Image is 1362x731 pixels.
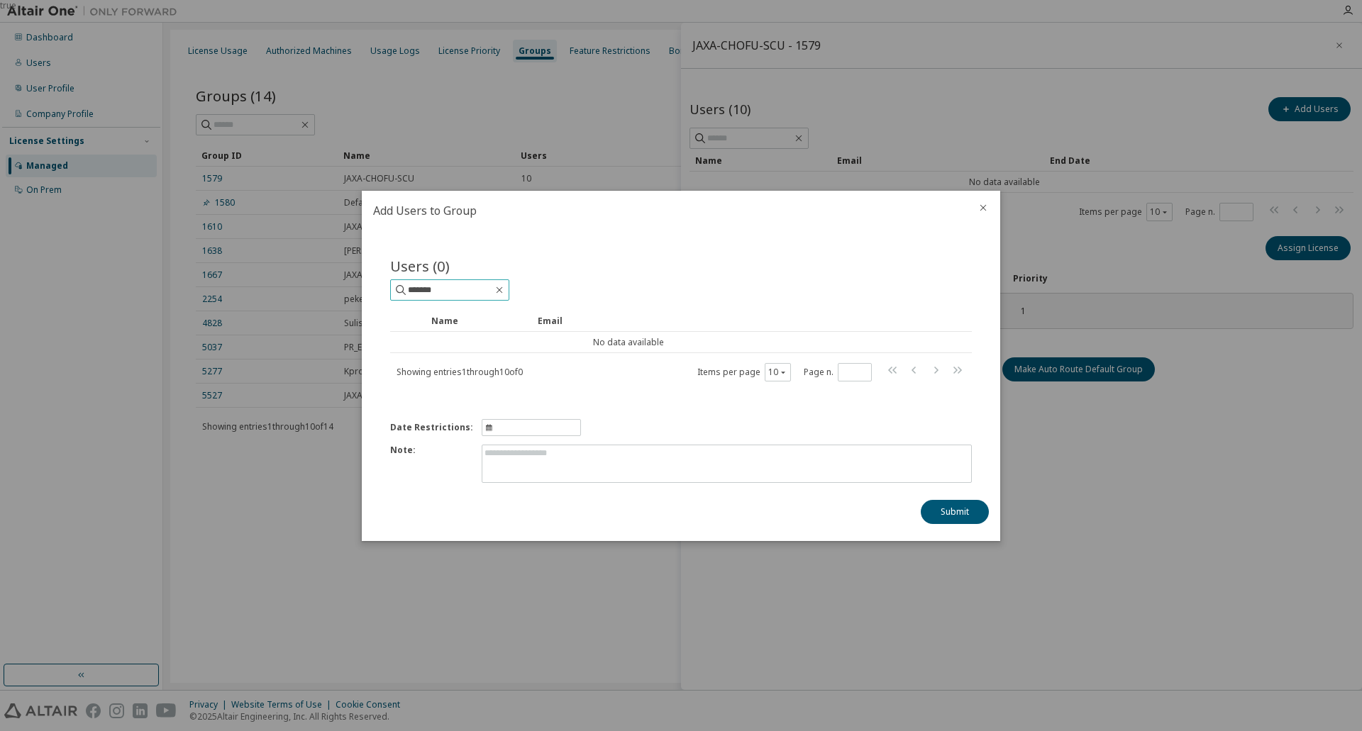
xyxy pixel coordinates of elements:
label: Note: [390,445,473,483]
h2: Add Users to Group [362,191,966,230]
span: Page n. [804,362,872,381]
button: information [482,419,581,436]
div: Name [431,309,526,332]
span: Showing entries 1 through 10 of 0 [397,365,523,377]
label: Date Restrictions: [390,422,473,433]
button: Submit [921,500,989,524]
button: close [978,202,989,213]
span: Items per page [697,362,791,381]
td: No data available [390,332,867,353]
button: 10 [768,366,787,377]
div: Email [538,309,861,332]
span: Users (0) [390,256,450,276]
